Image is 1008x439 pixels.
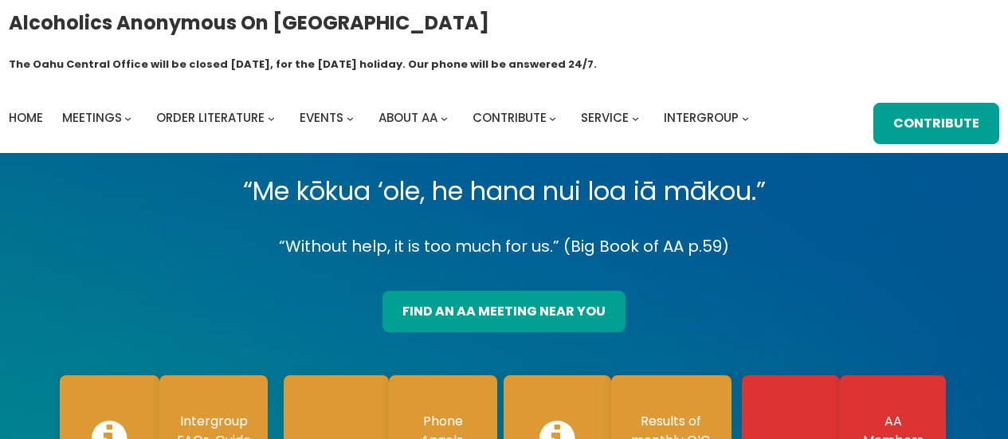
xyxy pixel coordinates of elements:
[50,169,958,214] p: “Me kōkua ‘ole, he hana nui loa iā mākou.”
[9,57,597,73] h1: The Oahu Central Office will be closed [DATE], for the [DATE] holiday. Our phone will be answered...
[9,107,43,129] a: Home
[268,115,275,122] button: Order Literature submenu
[300,109,343,126] span: Events
[124,115,131,122] button: Meetings submenu
[664,109,739,126] span: Intergroup
[473,109,547,126] span: Contribute
[632,115,639,122] button: Service submenu
[664,107,739,129] a: Intergroup
[742,115,749,122] button: Intergroup submenu
[581,109,629,126] span: Service
[9,107,755,129] nav: Intergroup
[473,107,547,129] a: Contribute
[382,291,626,332] a: find an aa meeting near you
[873,103,999,144] a: Contribute
[378,107,437,129] a: About AA
[50,233,958,261] p: “Without help, it is too much for us.” (Big Book of AA p.59)
[9,6,489,40] a: Alcoholics Anonymous on [GEOGRAPHIC_DATA]
[62,109,122,126] span: Meetings
[581,107,629,129] a: Service
[62,107,122,129] a: Meetings
[347,115,354,122] button: Events submenu
[378,109,437,126] span: About AA
[9,109,43,126] span: Home
[441,115,448,122] button: About AA submenu
[549,115,556,122] button: Contribute submenu
[156,109,265,126] span: Order Literature
[300,107,343,129] a: Events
